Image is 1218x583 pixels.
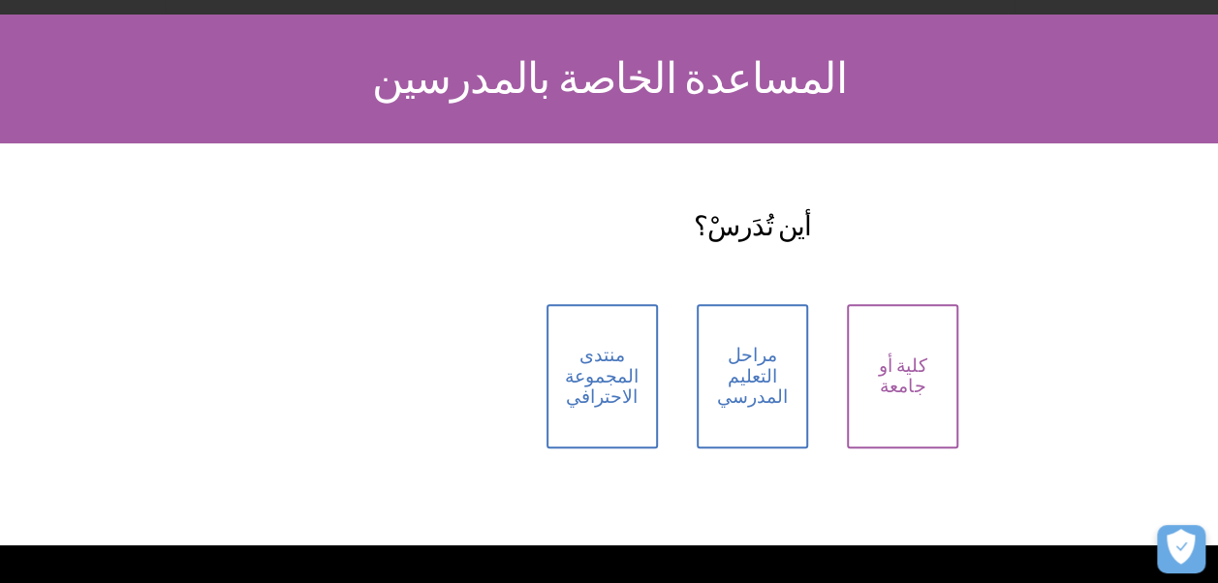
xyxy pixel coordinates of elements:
span: كلية أو جامعة [859,355,947,397]
span: المساعدة الخاصة بالمدرسين [371,51,846,105]
a: كلية أو جامعة [847,304,958,448]
span: منتدى المجموعة الاحترافي [558,345,646,408]
h2: أين تُدَرسْ؟ [452,182,1053,246]
button: فتح التفضيلات [1157,525,1205,573]
span: مراحل التعليم المدرسي [708,345,796,408]
a: منتدى المجموعة الاحترافي [547,304,658,448]
a: مراحل التعليم المدرسي [697,304,808,448]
